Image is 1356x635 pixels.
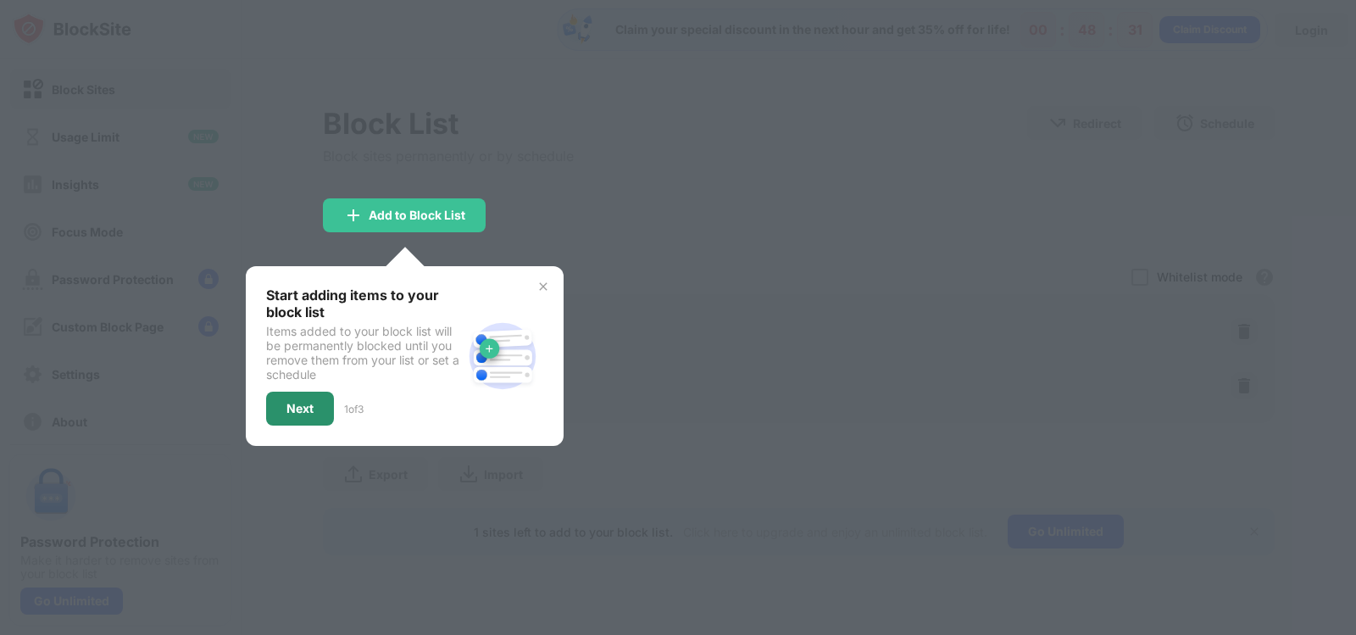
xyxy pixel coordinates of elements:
[344,403,364,415] div: 1 of 3
[266,287,462,320] div: Start adding items to your block list
[266,324,462,382] div: Items added to your block list will be permanently blocked until you remove them from your list o...
[536,280,550,293] img: x-button.svg
[369,209,465,222] div: Add to Block List
[286,402,314,415] div: Next
[462,315,543,397] img: block-site.svg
